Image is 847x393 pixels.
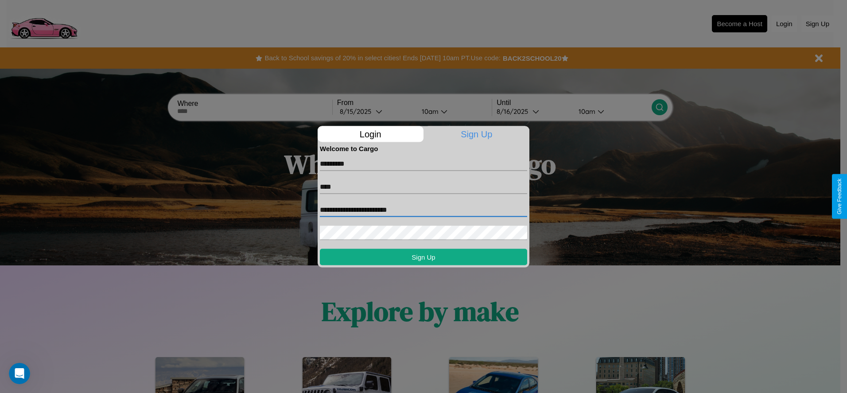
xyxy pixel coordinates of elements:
[424,126,530,142] p: Sign Up
[318,126,423,142] p: Login
[9,363,30,384] iframe: Intercom live chat
[320,144,527,152] h4: Welcome to Cargo
[320,249,527,265] button: Sign Up
[836,179,843,214] div: Give Feedback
